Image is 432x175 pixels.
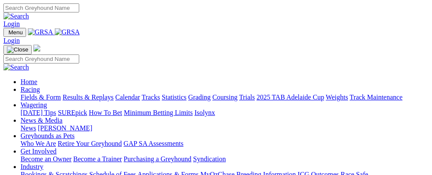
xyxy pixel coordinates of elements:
a: GAP SA Assessments [124,140,184,147]
img: GRSA [28,28,53,36]
a: Trials [239,94,255,101]
a: Wagering [21,101,47,109]
a: Weights [326,94,348,101]
a: Greyhounds as Pets [21,132,74,139]
img: GRSA [55,28,80,36]
a: Home [21,78,37,85]
a: News & Media [21,117,63,124]
div: Greyhounds as Pets [21,140,429,148]
a: Results & Replays [63,94,113,101]
a: Coursing [212,94,238,101]
a: Purchasing a Greyhound [124,155,191,163]
a: [DATE] Tips [21,109,56,116]
a: Racing [21,86,40,93]
a: News [21,124,36,132]
a: SUREpick [58,109,87,116]
a: Who We Are [21,140,56,147]
a: How To Bet [89,109,122,116]
a: Retire Your Greyhound [58,140,122,147]
span: Menu [9,29,23,36]
a: Statistics [162,94,187,101]
button: Toggle navigation [3,28,26,37]
a: Login [3,37,20,44]
div: Wagering [21,109,429,117]
button: Toggle navigation [3,45,32,54]
input: Search [3,54,79,63]
img: logo-grsa-white.png [33,45,40,51]
div: News & Media [21,124,429,132]
a: Grading [188,94,211,101]
a: Industry [21,163,43,170]
a: Become an Owner [21,155,72,163]
a: Calendar [115,94,140,101]
img: Close [7,46,28,53]
a: Fields & Form [21,94,61,101]
input: Search [3,3,79,12]
a: Isolynx [194,109,215,116]
div: Racing [21,94,429,101]
a: Become a Trainer [73,155,122,163]
a: Track Maintenance [350,94,402,101]
a: Tracks [142,94,160,101]
img: Search [3,12,29,20]
img: Search [3,63,29,71]
a: Syndication [193,155,226,163]
a: Login [3,20,20,27]
a: [PERSON_NAME] [38,124,92,132]
div: Get Involved [21,155,429,163]
a: Minimum Betting Limits [124,109,193,116]
a: Get Involved [21,148,57,155]
a: 2025 TAB Adelaide Cup [256,94,324,101]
